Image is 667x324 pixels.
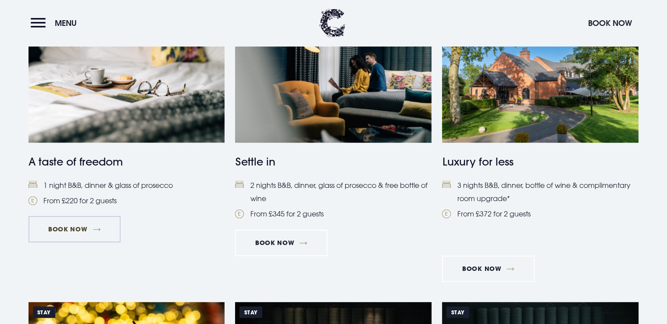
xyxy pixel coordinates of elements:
a: Book Now [235,230,327,256]
h4: A taste of freedom [29,154,225,169]
img: https://clandeboyelodge.s3-assets.com/offer-thumbnails/Luxury-for-less-special-offer.png [442,12,638,143]
span: Stay [239,306,262,318]
li: 3 nights B&B, dinner, bottle of wine & complimentary room upgrade* [442,179,638,205]
li: 1 night B&B, dinner & glass of prosecco [29,179,225,192]
img: Bed [442,181,451,188]
li: From £345 for 2 guests [235,207,432,220]
button: Book Now [584,14,636,32]
img: Pound Coin [29,196,37,205]
button: Menu [31,14,81,32]
img: Pound Coin [235,209,244,218]
span: Stay [33,306,55,318]
span: Menu [55,18,77,28]
img: Pound Coin [442,209,451,218]
li: From £220 for 2 guests [29,194,225,207]
img: https://clandeboyelodge.s3-assets.com/offer-thumbnails/taste-of-freedom-special-offers-2025.png [29,12,225,143]
img: Clandeboye Lodge [319,9,346,37]
img: Bed [29,181,37,188]
img: https://clandeboyelodge.s3-assets.com/offer-thumbnails/Settle-In-464x309.jpg [235,12,432,143]
li: From £372 for 2 guests [442,207,638,220]
a: Stay https://clandeboyelodge.s3-assets.com/offer-thumbnails/Settle-In-464x309.jpg Settle in Bed2 ... [235,12,432,221]
h4: Settle in [235,154,432,169]
a: Stay https://clandeboyelodge.s3-assets.com/offer-thumbnails/Luxury-for-less-special-offer.png Lux... [442,12,638,243]
h4: Luxury for less [442,154,638,169]
li: 2 nights B&B, dinner, glass of prosecco & free bottle of wine [235,179,432,205]
a: Book Now [442,256,534,282]
img: Bed [235,181,244,188]
a: Book Now [29,216,121,242]
span: Stay [446,306,469,318]
a: Stay https://clandeboyelodge.s3-assets.com/offer-thumbnails/taste-of-freedom-special-offers-2025.... [29,12,225,208]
